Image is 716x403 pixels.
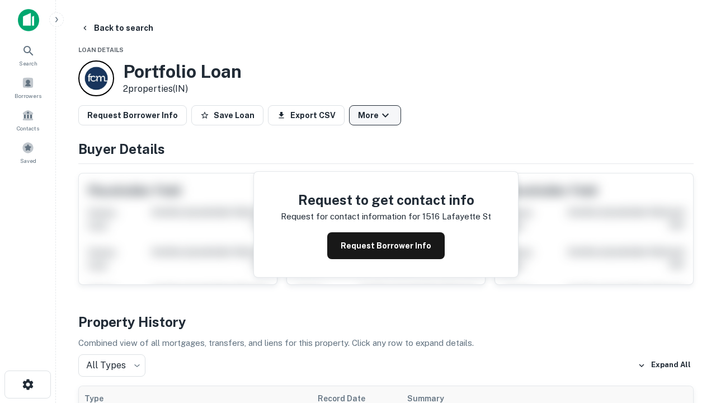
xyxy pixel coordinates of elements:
div: All Types [78,354,145,377]
a: Saved [3,137,53,167]
p: Request for contact information for [281,210,420,223]
p: 1516 lafayette st [422,210,491,223]
button: More [349,105,401,125]
a: Search [3,40,53,70]
span: Contacts [17,124,39,133]
span: Loan Details [78,46,124,53]
button: Save Loan [191,105,263,125]
button: Export CSV [268,105,345,125]
a: Contacts [3,105,53,135]
button: Expand All [635,357,694,374]
span: Borrowers [15,91,41,100]
h4: Request to get contact info [281,190,491,210]
button: Request Borrower Info [78,105,187,125]
h4: Buyer Details [78,139,694,159]
h4: Property History [78,312,694,332]
p: Combined view of all mortgages, transfers, and liens for this property. Click any row to expand d... [78,336,694,350]
button: Request Borrower Info [327,232,445,259]
button: Back to search [76,18,158,38]
iframe: Chat Widget [660,313,716,367]
p: 2 properties (IN) [123,82,242,96]
span: Saved [20,156,36,165]
span: Search [19,59,37,68]
a: Borrowers [3,72,53,102]
img: capitalize-icon.png [18,9,39,31]
h3: Portfolio Loan [123,61,242,82]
